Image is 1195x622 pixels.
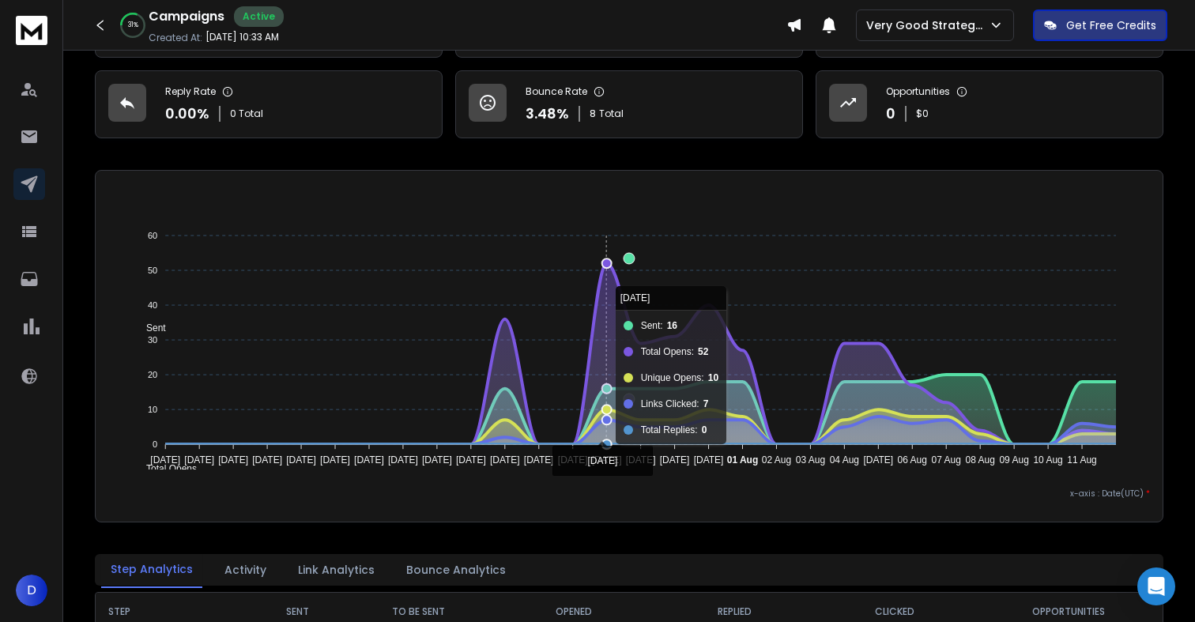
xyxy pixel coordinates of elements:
[354,454,384,466] tspan: [DATE]
[397,552,515,587] button: Bounce Analytics
[999,454,1028,466] tspan: 09 Aug
[165,103,209,125] p: 0.00 %
[148,335,157,345] tspan: 30
[490,454,520,466] tspan: [DATE]
[165,85,216,98] p: Reply Rate
[388,454,418,466] tspan: [DATE]
[626,454,656,466] tspan: [DATE]
[599,107,624,120] span: Total
[916,107,929,120] p: $ 0
[149,7,224,26] h1: Campaigns
[134,322,166,334] span: Sent
[16,16,47,45] img: logo
[558,454,588,466] tspan: [DATE]
[660,454,690,466] tspan: [DATE]
[286,454,316,466] tspan: [DATE]
[592,454,622,466] tspan: [DATE]
[830,454,859,466] tspan: 04 Aug
[205,31,279,43] p: [DATE] 10:33 AM
[1066,17,1156,33] p: Get Free Credits
[16,575,47,606] button: D
[252,454,282,466] tspan: [DATE]
[150,454,180,466] tspan: [DATE]
[101,552,202,588] button: Step Analytics
[816,70,1163,138] a: Opportunities0$0
[149,32,202,44] p: Created At:
[694,454,724,466] tspan: [DATE]
[1033,9,1167,41] button: Get Free Credits
[524,454,554,466] tspan: [DATE]
[218,454,248,466] tspan: [DATE]
[230,107,263,120] p: 0 Total
[234,6,284,27] div: Active
[148,266,157,275] tspan: 50
[526,103,569,125] p: 3.48 %
[898,454,927,466] tspan: 06 Aug
[134,463,197,474] span: Total Opens
[128,21,138,30] p: 31 %
[796,454,825,466] tspan: 03 Aug
[1033,454,1062,466] tspan: 10 Aug
[153,439,157,449] tspan: 0
[886,85,950,98] p: Opportunities
[422,454,452,466] tspan: [DATE]
[148,370,157,379] tspan: 20
[288,552,384,587] button: Link Analytics
[727,454,759,466] tspan: 01 Aug
[95,70,443,138] a: Reply Rate0.00%0 Total
[455,70,803,138] a: Bounce Rate3.48%8Total
[886,103,895,125] p: 0
[1067,454,1096,466] tspan: 11 Aug
[866,17,989,33] p: Very Good Strategies
[320,454,350,466] tspan: [DATE]
[1137,567,1175,605] div: Open Intercom Messenger
[215,552,276,587] button: Activity
[148,300,157,310] tspan: 40
[148,231,157,240] tspan: 60
[966,454,995,466] tspan: 08 Aug
[108,488,1150,499] p: x-axis : Date(UTC)
[456,454,486,466] tspan: [DATE]
[526,85,587,98] p: Bounce Rate
[590,107,596,120] span: 8
[762,454,791,466] tspan: 02 Aug
[863,454,893,466] tspan: [DATE]
[932,454,961,466] tspan: 07 Aug
[148,405,157,414] tspan: 10
[184,454,214,466] tspan: [DATE]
